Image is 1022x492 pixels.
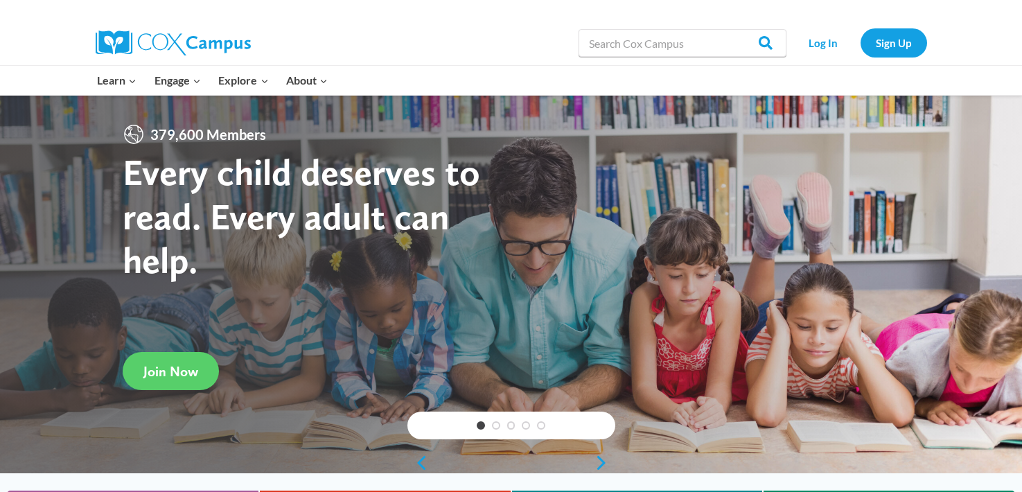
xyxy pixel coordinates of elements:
[96,30,251,55] img: Cox Campus
[123,150,480,282] strong: Every child deserves to read. Every adult can help.
[793,28,854,57] a: Log In
[537,421,545,430] a: 5
[579,29,786,57] input: Search Cox Campus
[793,28,927,57] nav: Secondary Navigation
[218,71,268,89] span: Explore
[861,28,927,57] a: Sign Up
[145,123,272,146] span: 379,600 Members
[522,421,530,430] a: 4
[286,71,328,89] span: About
[123,352,219,390] a: Join Now
[155,71,201,89] span: Engage
[407,455,428,471] a: previous
[143,363,198,380] span: Join Now
[407,449,615,477] div: content slider buttons
[507,421,516,430] a: 3
[97,71,136,89] span: Learn
[492,421,500,430] a: 2
[477,421,485,430] a: 1
[594,455,615,471] a: next
[89,66,337,95] nav: Primary Navigation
